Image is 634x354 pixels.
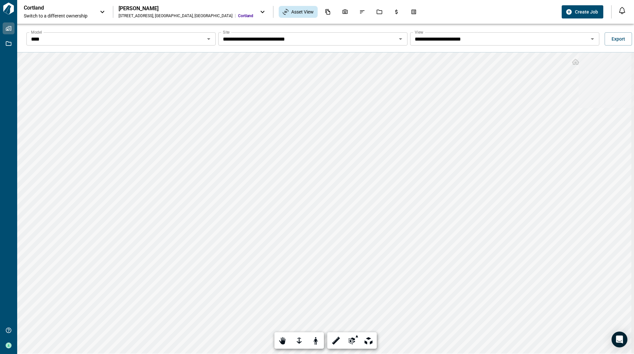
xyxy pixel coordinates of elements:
[223,29,229,35] label: Site
[605,32,632,46] button: Export
[562,5,603,18] button: Create Job
[355,6,369,17] div: Issues & Info
[291,9,314,15] span: Asset View
[407,6,421,17] div: Takeoff Center
[338,6,352,17] div: Photos
[612,36,625,42] span: Export
[372,6,386,17] div: Jobs
[588,34,597,44] button: Open
[279,6,318,18] div: Asset View
[31,29,42,35] label: Model
[238,13,253,18] span: Cortland
[119,13,232,18] div: [STREET_ADDRESS] , [GEOGRAPHIC_DATA] , [GEOGRAPHIC_DATA]
[24,13,93,19] span: Switch to a different ownership
[321,6,335,17] div: Documents
[24,5,83,11] p: Cortland
[415,29,423,35] label: View
[119,5,253,12] div: [PERSON_NAME]
[390,6,404,17] div: Budgets
[617,5,627,16] button: Open notification feed
[396,34,405,44] button: Open
[204,34,213,44] button: Open
[612,332,627,347] div: Open Intercom Messenger
[575,9,598,15] span: Create Job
